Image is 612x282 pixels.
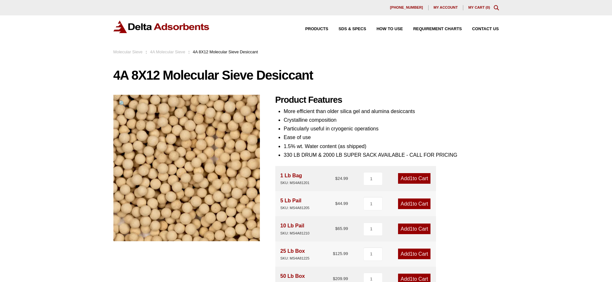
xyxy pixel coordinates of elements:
a: Add1to Cart [398,249,430,259]
bdi: 44.99 [335,201,348,206]
a: Products [295,27,328,31]
div: Toggle Modal Content [494,5,499,10]
div: SKU: MS4A81225 [280,255,310,261]
span: $ [335,201,337,206]
span: 1 [410,201,413,207]
span: $ [333,276,335,281]
span: 🔍 [119,100,126,107]
span: 0 [487,5,489,9]
span: 1 [410,226,413,232]
span: $ [335,226,337,231]
li: Ease of use [284,133,499,142]
a: Add1to Cart [398,224,430,234]
span: Contact Us [472,27,499,31]
a: Add1to Cart [398,198,430,209]
span: SDS & SPECS [339,27,366,31]
div: 25 Lb Box [280,247,310,261]
h1: 4A 8X12 Molecular Sieve Desiccant [113,68,499,82]
span: $ [335,176,337,181]
span: : [189,49,190,54]
span: Products [305,27,328,31]
li: Crystalline composition [284,116,499,124]
div: 10 Lb Pail [280,221,310,236]
li: More efficient than older silica gel and alumina desiccants [284,107,499,116]
div: 1 Lb Bag [280,171,310,186]
div: 5 Lb Pail [280,196,310,211]
a: How to Use [366,27,403,31]
li: 1.5% wt. Water content (as shipped) [284,142,499,151]
a: [PHONE_NUMBER] [385,5,429,10]
span: How to Use [377,27,403,31]
span: 1 [410,176,413,181]
div: SKU: MS4A81201 [280,180,310,186]
span: Requirement Charts [413,27,462,31]
span: $ [333,251,335,256]
h2: Product Features [275,95,499,105]
a: View full-screen image gallery [113,95,131,112]
a: Molecular Sieve [113,49,143,54]
li: Particularly useful in cryogenic operations [284,124,499,133]
div: SKU: MS4A81210 [280,230,310,236]
a: Add1to Cart [398,173,430,184]
bdi: 65.99 [335,226,348,231]
a: My Cart (0) [468,5,490,9]
a: 4A Molecular Sieve [150,49,185,54]
a: SDS & SPECS [328,27,366,31]
a: Contact Us [462,27,499,31]
li: 330 LB DRUM & 2000 LB SUPER SACK AVAILABLE - CALL FOR PRICING [284,151,499,159]
bdi: 24.99 [335,176,348,181]
span: My account [434,6,458,9]
a: Requirement Charts [403,27,462,31]
span: 4A 8X12 Molecular Sieve Desiccant [193,49,258,54]
a: My account [429,5,463,10]
div: SKU: MS4A81205 [280,205,310,211]
span: [PHONE_NUMBER] [390,6,423,9]
bdi: 209.99 [333,276,348,281]
img: Delta Adsorbents [113,21,210,33]
span: : [146,49,147,54]
bdi: 125.99 [333,251,348,256]
span: 1 [410,251,413,257]
span: 1 [410,276,413,282]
